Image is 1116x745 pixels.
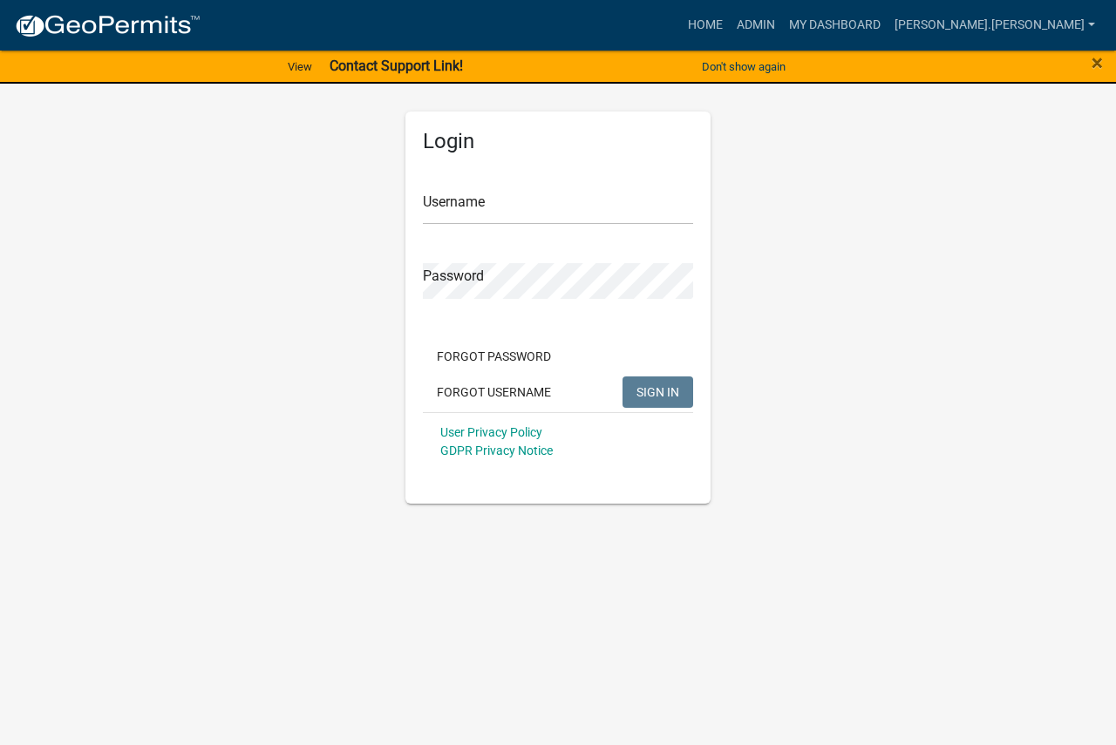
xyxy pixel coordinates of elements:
[730,9,782,42] a: Admin
[1092,52,1103,73] button: Close
[888,9,1102,42] a: [PERSON_NAME].[PERSON_NAME]
[423,341,565,372] button: Forgot Password
[440,425,542,439] a: User Privacy Policy
[423,129,693,154] h5: Login
[423,376,565,408] button: Forgot Username
[1092,51,1103,75] span: ×
[330,58,463,74] strong: Contact Support Link!
[636,384,679,398] span: SIGN IN
[623,376,693,408] button: SIGN IN
[695,52,793,81] button: Don't show again
[440,444,553,457] a: GDPR Privacy Notice
[681,9,730,42] a: Home
[782,9,888,42] a: My Dashboard
[281,52,319,81] a: View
